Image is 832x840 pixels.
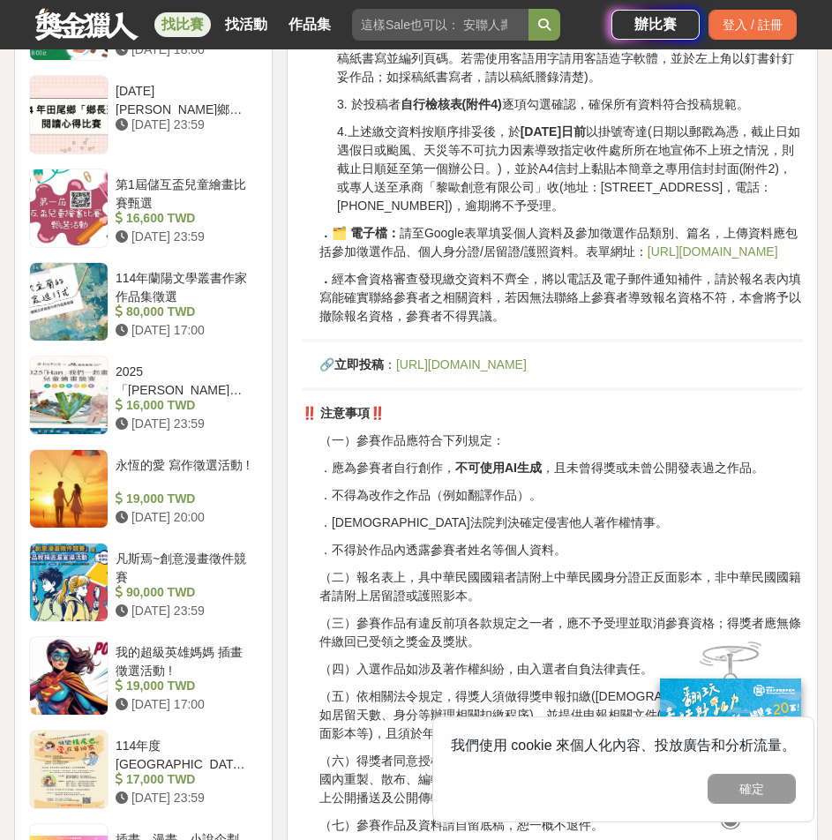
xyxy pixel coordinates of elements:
[116,643,251,677] div: 我的超級英雄媽媽 插畫徵選活動 !
[319,486,803,505] p: ．不得為改作之作品（例如翻譯作品）。
[352,9,528,41] input: 這樣Sale也可以： 安聯人壽創意銷售法募集
[319,660,803,679] p: （四）入選作品如涉及著作權糾紛，由入選者自負法律責任。
[116,695,251,714] div: [DATE] 17:00
[116,176,251,209] div: 第1屆儲互盃兒童繪畫比賽甄選
[218,12,274,37] a: 找活動
[116,456,251,490] div: 永恆的愛 寫作徵選活動 !
[319,224,803,261] p: 請至Google表單填妥個人資料及參加徵選作品類別、篇名，上傳資料應包括參加徵選作品、個人身分證/居留證/護照資料。表單網址：
[401,97,502,111] strong: 自行檢核表(附件4)
[708,10,797,40] div: 登入 / 註冊
[116,82,251,116] div: [DATE][PERSON_NAME]鄉「鄉長盃」閱讀心得比賽
[116,269,251,303] div: 114年蘭陽文學叢書作家作品集徵選
[319,431,803,450] p: （一）參賽作品應符合下列規定：
[337,12,803,86] p: 2. (採A4紙張，以word 14號新細明體形式繕打，固定行高25pt，直式橫書，以A4規格紙張雙面列印，編列頁碼，長邊裝訂。以手寫投稿者，請以標準稿紙書寫並編列頁碼。若需使用客語用字請用客語...
[708,774,796,804] button: 確定
[396,357,527,371] a: [URL][DOMAIN_NAME]
[319,568,803,605] p: （二）報名表上，具中華民國國籍者請附上中華民國身分證正反面影本，非中華民國國籍者請附上居留證或護照影本。
[29,636,258,716] a: 我的超級英雄媽媽 插畫徵選活動 ! 19,000 TWD [DATE] 17:00
[281,12,338,37] a: 作品集
[319,541,803,559] p: ．不得於作品內透露參賽者姓名等個人資料。
[116,41,251,59] div: [DATE] 18:00
[116,737,251,770] div: 114年度[GEOGRAPHIC_DATA]國中小動物保護教育宣導繪畫比賽 2025
[319,459,803,477] p: ．應為參賽者自行創作， ，且未曾得獎或未曾公開發表過之作品。
[521,124,586,139] strong: [DATE]日前
[451,738,796,753] span: 我們使用 cookie 來個人化內容、投放廣告和分析流量。
[116,363,251,396] div: 2025「[PERSON_NAME]」我們一起畫畫
[319,752,803,807] p: （六）得獎者同意授權主辦單位永久無償使用，由主辦單位或其授權之人將該得獎作品於國內重製、散布、編輯、出版，並於無線、有線、衛星之類比與數位電視頻道及電腦網路上公開播送及公開傳輸。
[319,270,803,326] p: 經本會資格審查發現繳交資料不齊全，將以電話及電子郵件通知補件，請於報名表內填寫能確實聯絡參賽者之相關資料，若因無法聯絡上參賽者導致報名資格不符，本會將予以撤除報名資格，參賽者不得異議。
[384,357,396,371] span: ：
[29,730,258,809] a: 114年度[GEOGRAPHIC_DATA]國中小動物保護教育宣導繪畫比賽 2025 17,000 TWD [DATE] 23:59
[29,356,258,435] a: 2025「[PERSON_NAME]」我們一起畫畫 16,000 TWD [DATE] 23:59
[116,303,251,321] div: 80,000 TWD
[116,116,251,134] div: [DATE] 23:59
[116,415,251,433] div: [DATE] 23:59
[648,244,778,259] a: [URL][DOMAIN_NAME]
[116,602,251,620] div: [DATE] 23:59
[302,406,385,420] strong: ‼️ 注意事項‼️
[334,357,384,371] strong: 立即投稿
[116,396,251,415] div: 16,000 TWD
[660,679,801,796] img: ff197300-f8ee-455f-a0ae-06a3645bc375.jpg
[337,95,803,114] p: 3. 於投稿者 逐項勾選確認，確保所有資料符合投稿規範。
[116,228,251,246] div: [DATE] 23:59
[337,123,803,215] p: 4.上述繳交資料按順序排妥後，於 以掛號寄達(日期以郵戳為憑，截止日如遇假日或颱風、天災等不可抗力因素導致指定收件處所所在地宣佈不上班之情況，則截止日順延至第一個辦公日。)，並於A4信封上黏貼本...
[319,514,803,532] p: ．[DEMOGRAPHIC_DATA]法院判決確定侵害他人著作權情事。
[116,550,251,583] div: 凡斯焉~創意漫畫徵件競賽
[116,508,251,527] div: [DATE] 20:00
[319,687,803,743] p: （五）依相關法令規定，得獎人須做得獎申報扣繳([DEMOGRAPHIC_DATA]依相關規定如居留天數、身分等辦理相關扣繳程序)，並提供申報相關文件(領獎簽收表與身分證正反面影本等)，且須於年度...
[29,169,258,248] a: 第1屆儲互盃兒童繪畫比賽甄選 16,600 TWD [DATE] 23:59
[116,490,251,508] div: 19,000 TWD
[116,583,251,602] div: 90,000 TWD
[29,543,258,622] a: 凡斯焉~創意漫畫徵件競賽 90,000 TWD [DATE] 23:59
[319,226,400,240] strong: ．🗂️ 電子檔：
[116,209,251,228] div: 16,600 TWD
[116,677,251,695] div: 19,000 TWD
[319,272,332,286] strong: ．
[116,770,251,789] div: 17,000 TWD
[29,262,258,341] a: 114年蘭陽文學叢書作家作品集徵選 80,000 TWD [DATE] 17:00
[319,614,803,651] p: （三）參賽作品有違反前項各款規定之一者，應不予受理並取消參賽資格；得獎者應無條件繳回已受領之獎金及獎狀。
[29,75,258,154] a: [DATE][PERSON_NAME]鄉「鄉長盃」閱讀心得比賽 [DATE] 23:59
[611,10,700,40] a: 辦比賽
[29,449,258,529] a: 永恆的愛 寫作徵選活動 ! 19,000 TWD [DATE] 20:00
[319,357,334,371] span: 🔗
[154,12,211,37] a: 找比賽
[455,461,542,475] strong: 不可使用AI生成
[319,816,803,835] p: （七）參賽作品及資料請自留底稿，恕一概不退件。
[116,789,251,807] div: [DATE] 23:59
[116,321,251,340] div: [DATE] 17:00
